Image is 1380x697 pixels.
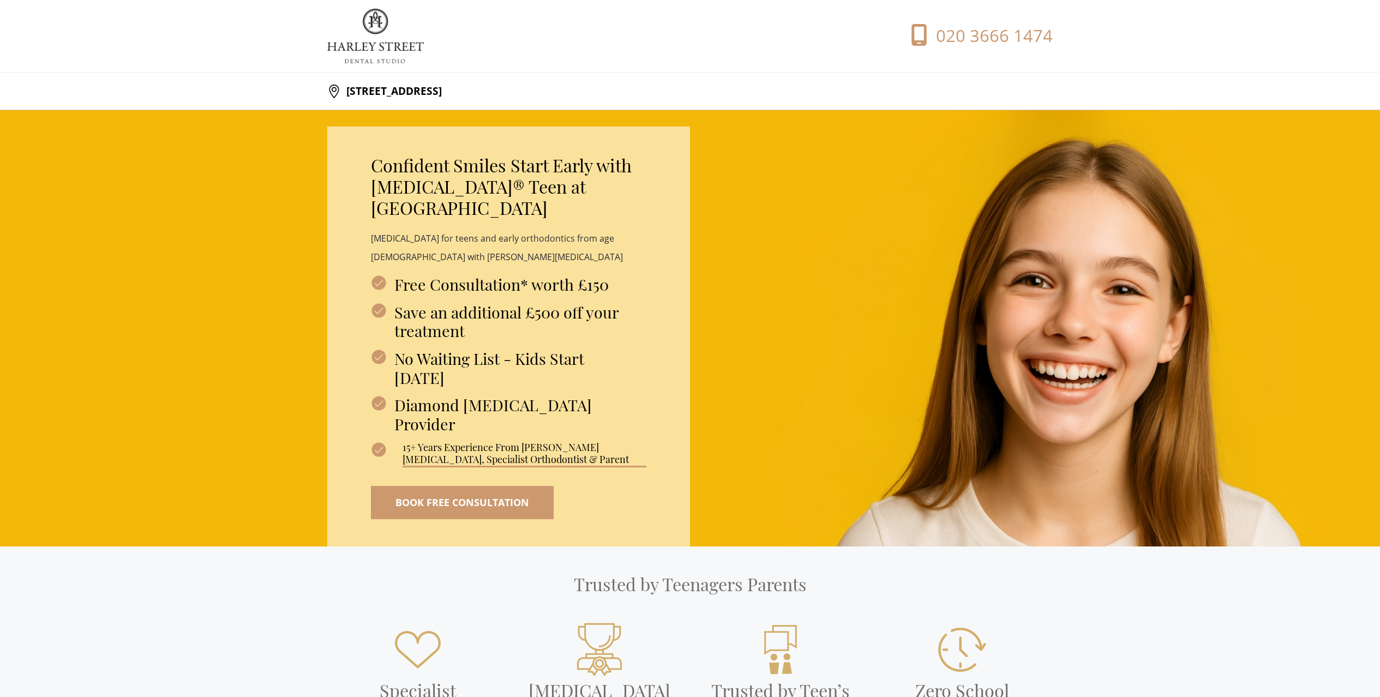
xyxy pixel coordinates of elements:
span: 15+ Years Experience From [PERSON_NAME][MEDICAL_DATA], Specialist Orthodontist & Parent [403,442,646,467]
h3: Free Consultation* worth £150 [371,275,646,294]
h3: No Waiting List - Kids Start [DATE] [371,349,646,387]
h2: Trusted by Teenagers Parents [327,574,1053,595]
h2: Confident Smiles Start Early with [MEDICAL_DATA]® Teen at [GEOGRAPHIC_DATA] [371,155,646,219]
p: [MEDICAL_DATA] for teens and early orthodontics from age [DEMOGRAPHIC_DATA] with [PERSON_NAME][ME... [371,230,646,266]
h3: Diamond [MEDICAL_DATA] Provider [371,395,646,433]
p: [STREET_ADDRESS] [341,80,442,102]
h3: Save an additional £500 off your treatment [371,303,646,340]
a: BOOK FREE CONSULTATION [371,486,554,519]
img: logo.png [327,9,424,63]
a: 020 3666 1474 [879,24,1053,48]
